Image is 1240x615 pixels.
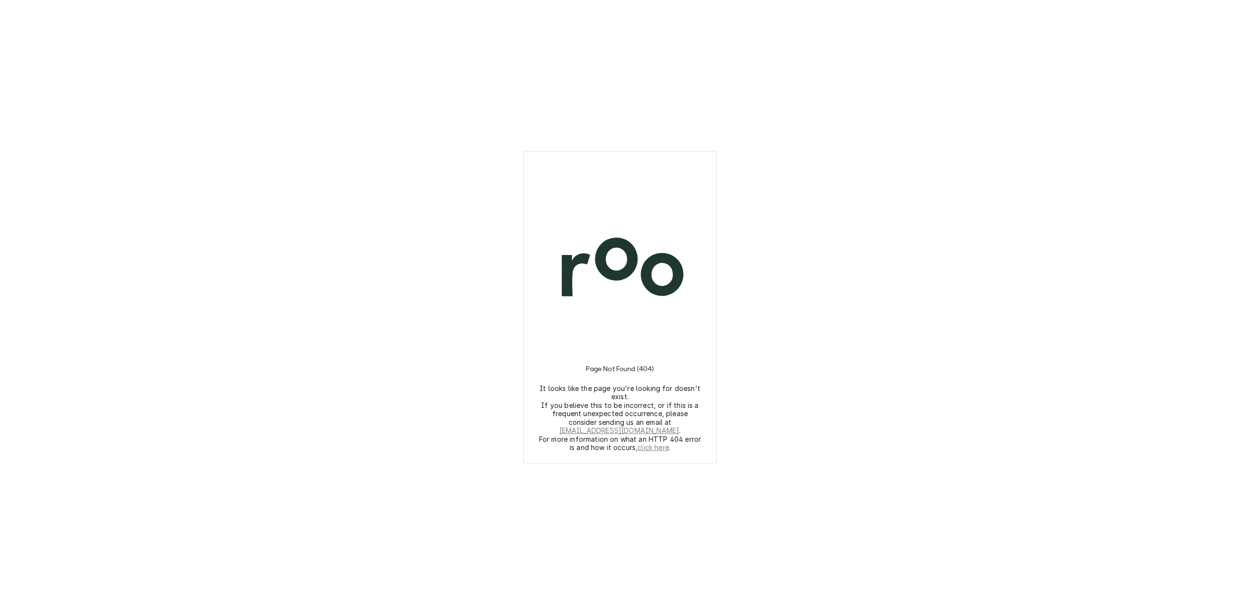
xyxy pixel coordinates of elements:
[535,184,705,353] img: Logo
[539,384,701,401] p: It looks like the page you're looking for doesn't exist.
[539,401,701,435] p: If you believe this to be incorrect, or if this is a frequent unexpected occurrence, please consi...
[586,353,654,384] h3: Page Not Found (404)
[559,426,679,435] a: [EMAIL_ADDRESS][DOMAIN_NAME]
[539,435,701,452] p: For more information on what an HTTP 404 error is and how it occurs, .
[535,353,705,452] div: Instructions
[535,164,705,452] div: Logo and Instructions Container
[637,443,669,452] a: click here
